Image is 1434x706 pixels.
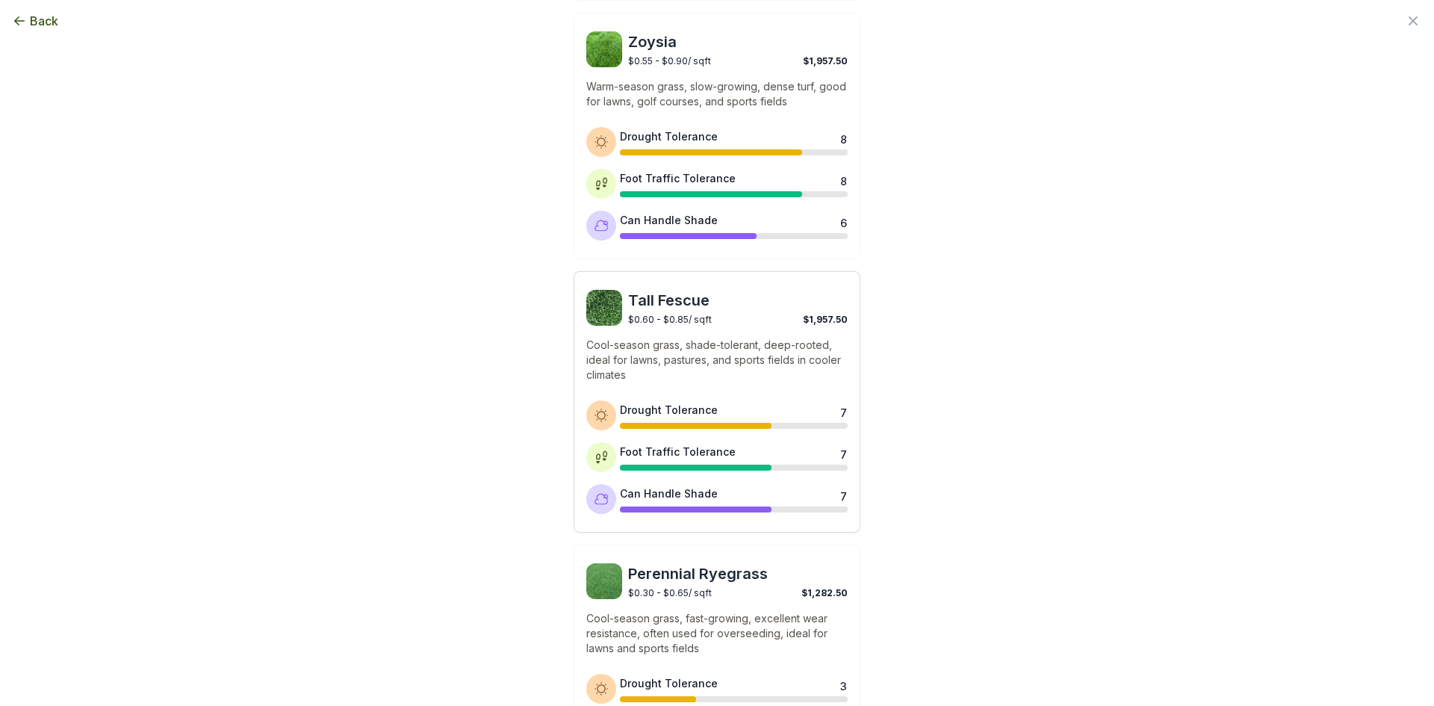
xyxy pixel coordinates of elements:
div: Drought Tolerance [620,128,718,144]
img: Tall Fescue sod image [586,290,622,326]
span: $0.55 - $0.90 / sqft [628,55,711,66]
span: $0.60 - $0.85 / sqft [628,314,712,325]
span: Back [30,12,58,30]
div: Can Handle Shade [620,486,718,501]
span: Zoysia [628,31,848,52]
span: $1,282.50 [801,587,848,598]
img: Shade tolerance icon [594,492,609,507]
div: 7 [840,405,846,417]
img: Drought tolerance icon [594,408,609,423]
div: Drought Tolerance [620,402,718,418]
span: Tall Fescue [628,290,848,311]
img: Shade tolerance icon [594,218,609,233]
span: Perennial Ryegrass [628,563,848,584]
img: Foot traffic tolerance icon [594,176,609,191]
span: $0.30 - $0.65 / sqft [628,587,712,598]
div: Drought Tolerance [620,675,718,691]
p: Warm-season grass, slow-growing, dense turf, good for lawns, golf courses, and sports fields [586,79,848,109]
img: Drought tolerance icon [594,681,609,696]
span: $1,957.50 [803,314,848,325]
button: Back [12,12,58,30]
div: 3 [840,678,846,690]
span: $1,957.50 [803,55,848,66]
div: 8 [840,173,846,185]
div: Foot Traffic Tolerance [620,444,736,459]
img: Perennial Ryegrass sod image [586,563,622,599]
div: 8 [840,131,846,143]
div: 7 [840,489,846,501]
p: Cool-season grass, fast-growing, excellent wear resistance, often used for overseeding, ideal for... [586,611,848,656]
img: Zoysia sod image [586,31,622,67]
img: Foot traffic tolerance icon [594,450,609,465]
div: 6 [840,215,846,227]
div: Can Handle Shade [620,212,718,228]
div: Foot Traffic Tolerance [620,170,736,186]
div: 7 [840,447,846,459]
img: Drought tolerance icon [594,134,609,149]
p: Cool-season grass, shade-tolerant, deep-rooted, ideal for lawns, pastures, and sports fields in c... [586,338,848,383]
